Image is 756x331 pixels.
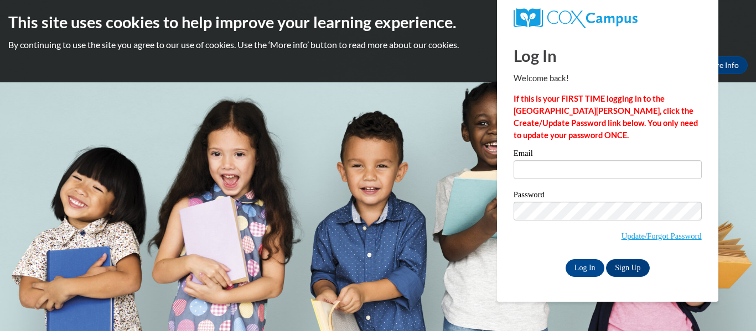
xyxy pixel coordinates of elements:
input: Log In [566,259,604,277]
label: Email [514,149,702,160]
a: Update/Forgot Password [622,232,702,240]
a: COX Campus [514,8,702,28]
a: Sign Up [606,259,649,277]
strong: If this is your FIRST TIME logging in to the [GEOGRAPHIC_DATA][PERSON_NAME], click the Create/Upd... [514,94,698,140]
label: Password [514,191,702,202]
h2: This site uses cookies to help improve your learning experience. [8,11,748,33]
p: Welcome back! [514,72,702,85]
img: COX Campus [514,8,638,28]
p: By continuing to use the site you agree to our use of cookies. Use the ‘More info’ button to read... [8,39,748,51]
h1: Log In [514,44,702,67]
a: More Info [696,56,748,74]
